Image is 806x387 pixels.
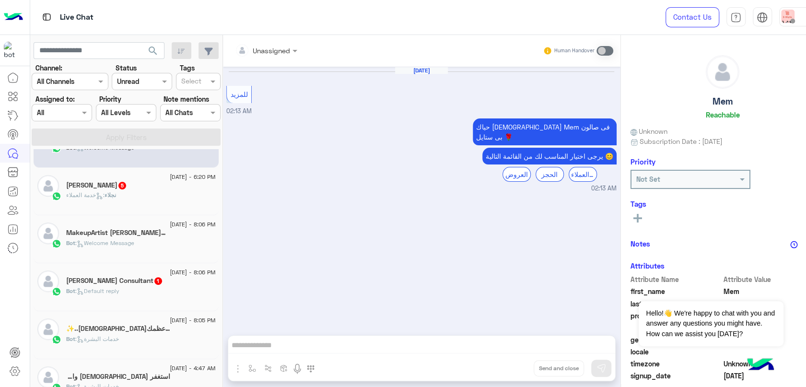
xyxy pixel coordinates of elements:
div: العروض [502,167,531,182]
label: Channel: [35,63,62,73]
label: Assigned to: [35,94,75,104]
span: search [147,45,159,57]
img: hulul-logo.png [744,349,777,382]
span: : خدمة العملاء [66,191,105,199]
h5: ✨..سبحانك ربي ماأعظمك..✨ [66,325,171,333]
img: tab [730,12,741,23]
div: خدمة العملاء [569,167,597,182]
button: Apply Filters [32,129,221,146]
div: الحجز [536,167,564,182]
span: Unknown [631,126,668,136]
small: Human Handover [554,47,595,55]
img: tab [757,12,768,23]
span: Bot [66,144,75,151]
img: notes [790,241,798,248]
span: Hello!👋 We're happy to chat with you and answer any questions you might have. How can we assist y... [639,301,783,346]
h6: [DATE] [395,67,448,74]
p: 15/8/2025, 2:13 AM [482,148,617,164]
span: Attribute Name [631,274,722,284]
div: Select [180,76,201,88]
label: Note mentions [164,94,209,104]
img: defaultAdmin.png [37,175,59,197]
span: first_name [631,286,722,296]
span: : Welcome Message [75,239,134,246]
img: defaultAdmin.png [706,56,739,88]
h5: MakeupArtist شريفة الهذال [66,229,171,237]
img: userImage [781,10,794,23]
img: WhatsApp [52,335,61,344]
img: WhatsApp [52,191,61,201]
h6: Priority [631,157,655,166]
a: tab [726,7,746,27]
span: 1 [154,277,162,285]
span: [DATE] - 4:47 AM [170,364,215,373]
img: WhatsApp [52,287,61,296]
a: Contact Us [666,7,719,27]
span: profile_pic [631,311,722,333]
label: Status [116,63,137,73]
label: Tags [179,63,194,73]
span: locale [631,347,722,357]
p: Live Chat [60,11,93,24]
span: Bot [66,239,75,246]
img: defaultAdmin.png [37,223,59,244]
img: tab [41,11,53,23]
span: last_name [631,299,722,309]
span: [DATE] - 8:06 PM [170,268,215,277]
h6: Attributes [631,261,665,270]
h5: Abdou Awadallah Obgyne Consultant [66,277,163,285]
h5: استغفر الله واتوب اليه 🤍 [66,373,171,381]
img: Logo [4,7,23,27]
span: [DATE] - 8:06 PM [170,220,215,229]
span: نجلاء [105,191,116,199]
img: defaultAdmin.png [37,270,59,292]
span: 02:13 AM [591,184,617,193]
span: [DATE] - 8:05 PM [170,316,215,325]
h6: Reachable [706,110,740,119]
span: : Welcome Message [75,144,134,151]
label: Priority [99,94,121,104]
span: signup_date [631,371,722,381]
h6: Notes [631,239,650,248]
h5: Mem [713,96,733,107]
span: Bot [66,287,75,294]
span: [DATE] - 6:20 PM [170,173,215,181]
span: Bot [66,335,75,342]
h5: نجلاء الشمري [66,181,127,189]
p: 15/8/2025, 2:13 AM [473,118,617,145]
span: gender [631,335,722,345]
img: WhatsApp [52,239,61,248]
button: search [141,42,165,63]
img: 510162592189670 [4,42,21,59]
span: : خدمات البشرة [75,335,119,342]
span: 02:13 AM [226,107,252,115]
button: Send and close [534,360,584,376]
span: Subscription Date : [DATE] [640,136,723,146]
span: timezone [631,359,722,369]
span: 5 [118,182,126,189]
span: : Default reply [75,287,119,294]
img: defaultAdmin.png [37,318,59,340]
span: للمزيد [231,90,248,98]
